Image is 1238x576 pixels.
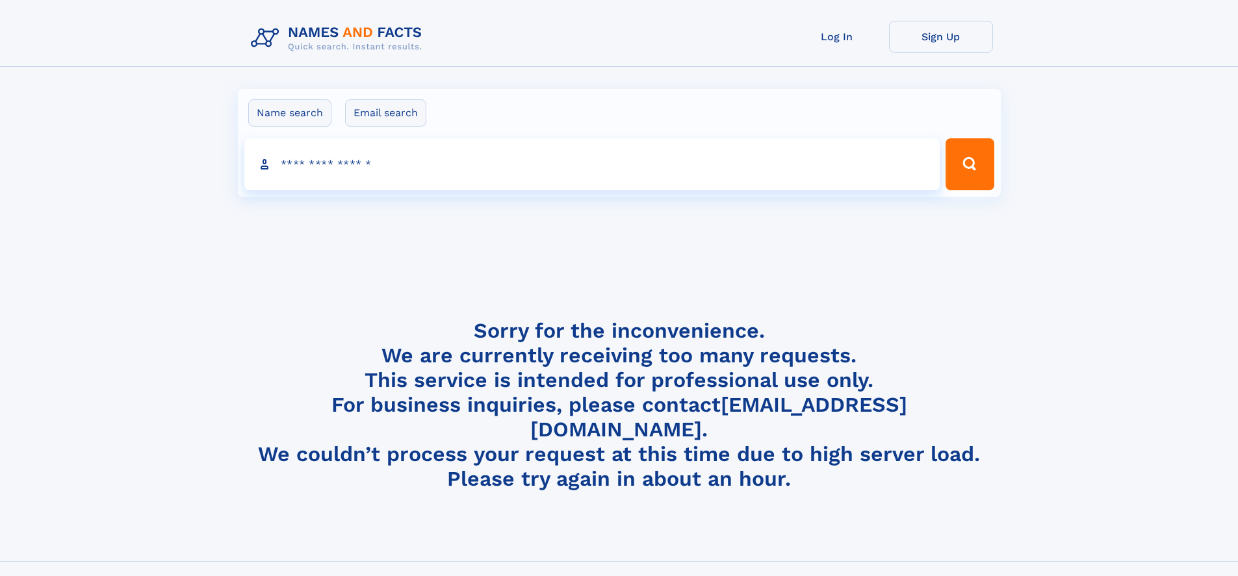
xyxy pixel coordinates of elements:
[785,21,889,53] a: Log In
[248,99,331,127] label: Name search
[889,21,993,53] a: Sign Up
[946,138,994,190] button: Search Button
[246,318,993,492] h4: Sorry for the inconvenience. We are currently receiving too many requests. This service is intend...
[244,138,940,190] input: search input
[246,21,433,56] img: Logo Names and Facts
[345,99,426,127] label: Email search
[530,392,907,442] a: [EMAIL_ADDRESS][DOMAIN_NAME]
